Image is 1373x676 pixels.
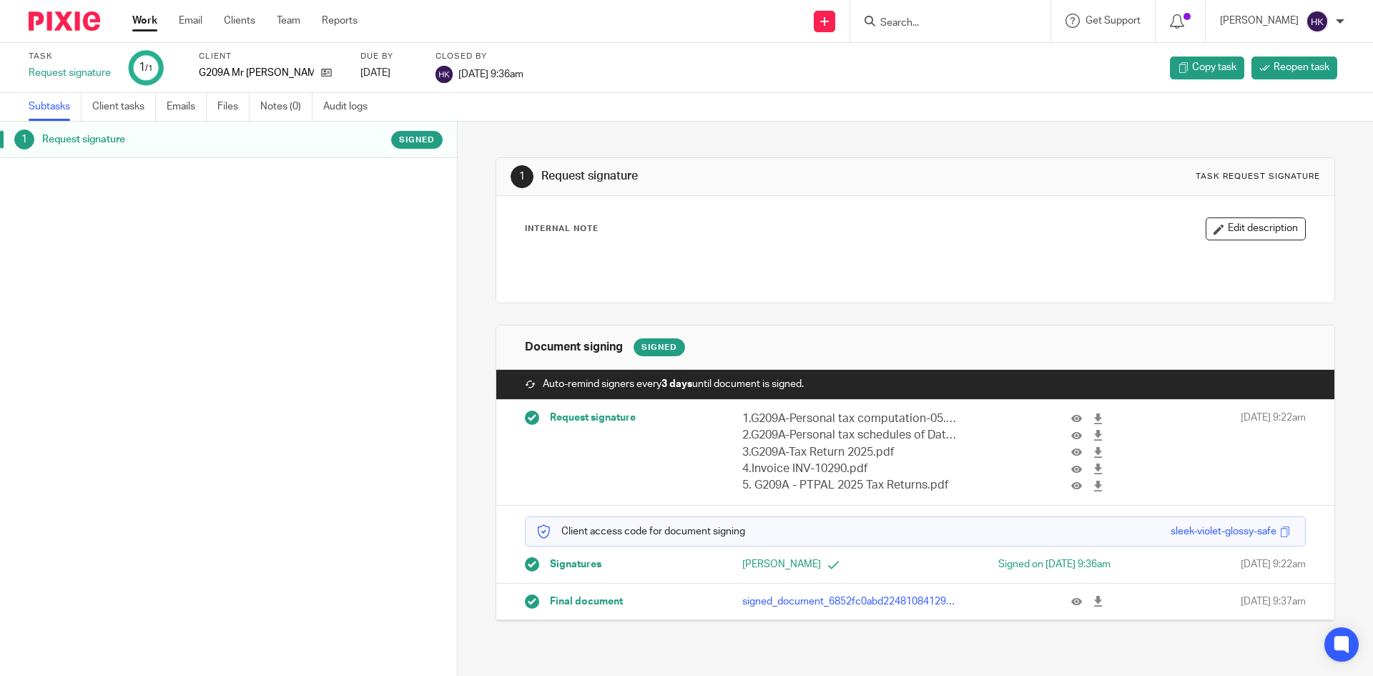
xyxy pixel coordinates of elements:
span: Get Support [1086,16,1141,26]
p: 1.G209A-Personal tax computation-05.04.2025.pdf [742,411,958,427]
p: G209A Mr [PERSON_NAME] [199,66,314,80]
button: Edit description [1206,217,1306,240]
p: Client access code for document signing [536,524,745,539]
p: 4.Invoice INV-10290.pdf [742,461,958,477]
p: [PERSON_NAME] [1220,14,1299,28]
p: signed_document_6852fc0abd22481084129b43dbd4c3ad.pdf [742,594,958,609]
span: [DATE] 9:22am [1241,557,1306,572]
img: svg%3E [435,66,453,83]
a: Reports [322,14,358,28]
a: Copy task [1170,57,1244,79]
div: 1 [14,129,34,150]
input: Search [879,17,1008,30]
span: [DATE] 9:22am [1241,411,1306,494]
p: Internal Note [525,223,599,235]
div: Task request signature [1196,171,1320,182]
p: 5. G209A - PTPAL 2025 Tax Returns.pdf [742,477,958,494]
a: Emails [167,93,207,121]
strong: 3 days [661,379,692,389]
a: Work [132,14,157,28]
a: Files [217,93,250,121]
div: Signed on [DATE] 9:36am [938,557,1111,572]
a: Reopen task [1251,57,1337,79]
label: Due by [360,51,418,62]
div: 1 [139,59,153,76]
a: Client tasks [92,93,156,121]
a: Email [179,14,202,28]
p: 2.G209A-Personal tax schedules of Data-05.04.2025.pdf [742,427,958,444]
a: Team [277,14,300,28]
h1: Request signature [541,169,946,184]
span: Request signature [550,411,636,425]
a: Subtasks [29,93,82,121]
a: Notes (0) [260,93,313,121]
p: 3.G209A-Tax Return 2025.pdf [742,444,958,461]
a: Audit logs [323,93,378,121]
span: Final document [550,594,623,609]
div: [DATE] [360,66,418,80]
small: /1 [145,64,153,72]
div: 1 [511,165,533,188]
div: Signed [634,338,685,356]
div: sleek-violet-glossy-safe [1171,524,1276,539]
h1: Request signature [42,129,310,150]
label: Closed by [435,51,523,62]
img: svg%3E [1306,10,1329,33]
a: Clients [224,14,255,28]
label: Client [199,51,343,62]
span: [DATE] 9:37am [1241,594,1306,609]
p: [PERSON_NAME] [742,557,915,572]
span: Signatures [550,557,601,572]
span: [DATE] 9:36am [458,69,523,79]
span: Copy task [1192,60,1236,74]
div: Request signature [29,66,111,80]
span: Signed [399,134,435,146]
span: Auto-remind signers every until document is signed. [543,377,804,391]
h1: Document signing [525,340,623,355]
img: Pixie [29,11,100,31]
span: Reopen task [1274,60,1329,74]
label: Task [29,51,111,62]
